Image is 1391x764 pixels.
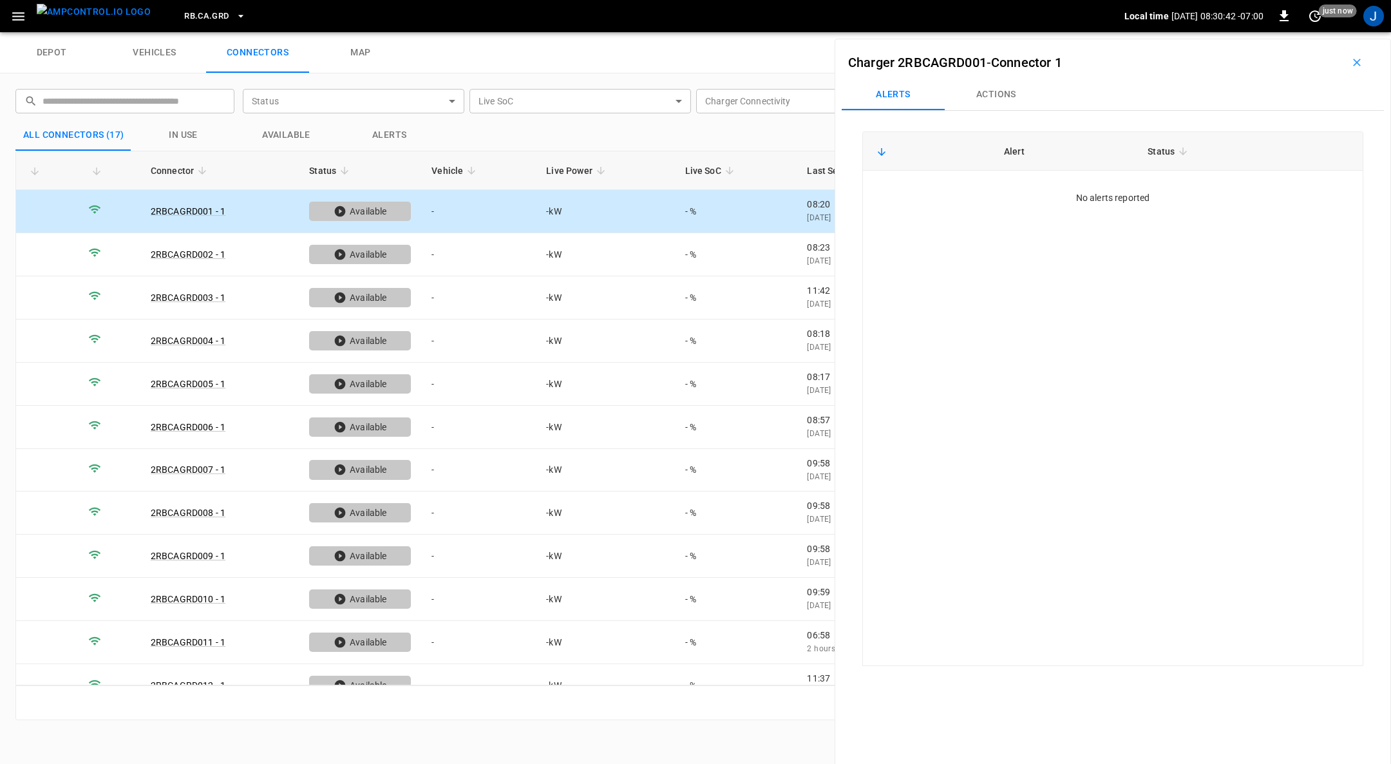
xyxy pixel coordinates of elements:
div: Available [309,374,411,394]
div: No alerts reported [884,191,1342,204]
span: [DATE] [807,300,831,309]
a: Charger 2RBCAGRD001 [848,55,987,70]
td: - % [675,320,797,363]
td: - kW [536,535,674,578]
a: 2RBCAGRD009 - 1 [151,551,225,561]
td: - [421,276,536,320]
p: 11:37 [807,672,974,685]
td: - % [675,535,797,578]
td: - % [675,276,797,320]
a: 2RBCAGRD007 - 1 [151,464,225,475]
td: - [421,233,536,276]
p: 08:20 [807,198,974,211]
a: 2RBCAGRD005 - 1 [151,379,225,389]
td: - kW [536,664,674,707]
span: [DATE] [807,256,831,265]
td: - % [675,449,797,492]
td: - kW [536,190,674,233]
span: [DATE] [807,343,831,352]
td: - [421,492,536,535]
p: [DATE] 08:30:42 -07:00 [1171,10,1263,23]
a: 2RBCAGRD001 - 1 [151,206,225,216]
a: 2RBCAGRD003 - 1 [151,292,225,303]
div: profile-icon [1363,6,1384,26]
td: - [421,578,536,621]
span: [DATE] [807,558,831,567]
span: [DATE] [807,515,831,524]
td: - % [675,578,797,621]
div: Available [309,245,411,264]
button: Alerts [842,79,945,110]
div: Available [309,417,411,437]
td: - % [675,621,797,664]
td: - [421,449,536,492]
p: 06:58 [807,629,974,642]
td: - kW [536,578,674,621]
div: Connectors submenus tabs [842,79,1384,110]
td: - [421,320,536,363]
span: Live SoC [685,163,738,178]
td: - % [675,664,797,707]
td: - % [675,190,797,233]
span: just now [1319,5,1357,17]
span: RB.CA.GRD [184,9,229,24]
span: [DATE] [807,386,831,395]
span: Last Session Start [807,163,900,178]
td: - [421,535,536,578]
div: Available [309,546,411,566]
p: 08:17 [807,370,974,383]
td: - % [675,363,797,406]
td: - kW [536,492,674,535]
td: - [421,190,536,233]
span: [DATE] [807,213,831,222]
a: 2RBCAGRD011 - 1 [151,637,225,647]
a: 2RBCAGRD010 - 1 [151,594,225,604]
span: [DATE] [807,429,831,438]
td: - [421,621,536,664]
td: - kW [536,449,674,492]
p: 09:58 [807,457,974,470]
div: Available [309,633,411,652]
button: RB.CA.GRD [179,4,251,29]
a: vehicles [103,32,206,73]
a: Connector 1 [991,55,1062,70]
td: - kW [536,276,674,320]
span: Status [1148,144,1191,159]
button: All Connectors (17) [15,120,132,151]
td: - kW [536,363,674,406]
td: - % [675,233,797,276]
img: ampcontrol.io logo [37,4,151,20]
a: connectors [206,32,309,73]
a: 2RBCAGRD004 - 1 [151,336,225,346]
td: - kW [536,320,674,363]
h6: - [848,52,1062,73]
td: - kW [536,406,674,449]
a: map [309,32,412,73]
th: Alert [994,132,1137,171]
div: Available [309,589,411,609]
p: 09:58 [807,542,974,555]
button: set refresh interval [1305,6,1325,26]
span: Vehicle [431,163,480,178]
div: Available [309,331,411,350]
span: [DATE] [807,472,831,481]
div: Available [309,503,411,522]
a: 2RBCAGRD008 - 1 [151,508,225,518]
span: Live Power [546,163,609,178]
p: Local time [1124,10,1169,23]
td: - kW [536,233,674,276]
p: 11:42 [807,284,974,297]
div: Available [309,288,411,307]
td: - [421,664,536,707]
p: 08:18 [807,327,974,340]
a: 2RBCAGRD012 - 1 [151,680,225,691]
span: [DATE] [807,601,831,610]
a: 2RBCAGRD006 - 1 [151,422,225,432]
div: Available [309,202,411,221]
button: Available [235,120,338,151]
td: - kW [536,621,674,664]
button: in use [132,120,235,151]
td: - [421,406,536,449]
span: Status [309,163,353,178]
td: - % [675,492,797,535]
